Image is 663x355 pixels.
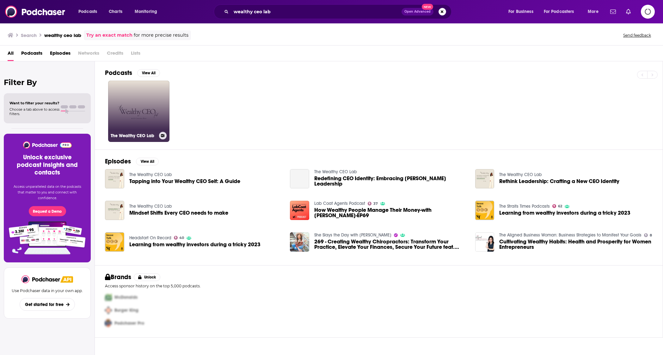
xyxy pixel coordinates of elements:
[105,157,159,165] a: EpisodesView All
[644,233,652,237] a: 8
[404,10,431,13] span: Open Advanced
[105,284,653,288] p: Access sponsor history on the top 5,000 podcasts.
[9,101,59,105] span: Want to filter your results?
[129,179,240,184] a: Tapping into Your Wealthy CEO Self: A Guide
[10,16,15,21] img: website_grey.svg
[21,32,37,38] h3: Search
[504,7,541,17] button: open menu
[314,207,468,218] a: How Wealthy People Manage Their Money-with Chris Naugle-EP69
[5,6,66,18] img: Podchaser - Follow, Share and Rate Podcasts
[7,221,88,255] img: Pro Features
[108,81,169,142] a: The Wealthy CEO Lab
[314,169,357,174] a: The Wealthy CEO Lab
[499,239,653,250] a: Cultivating Wealthy Habits: Health and Prosperity for Women Entrepreneurs
[9,107,59,116] span: Choose a tab above to access filters.
[105,232,124,252] img: Learning from wealthy investors during a tricky 2023
[105,201,124,220] img: Mindset Shifts Every CEO needs to make
[475,201,494,220] img: Learning from wealthy investors during a tricky 2023
[102,317,114,330] img: Third Pro Logo
[588,7,599,16] span: More
[44,32,81,38] h3: wealthy ceo lab
[105,69,132,77] h2: Podcasts
[70,37,107,41] div: Keywords by Traffic
[290,232,309,252] img: 269 - Creating Wealthy Chiropractors: Transform Your Practice, Elevate Your Finances, Secure Your...
[130,7,165,17] button: open menu
[60,276,73,283] img: Podchaser API banner
[102,304,114,317] img: Second Pro Logo
[314,176,468,187] a: Redefining CEO Identity: Embracing Healed Feminine Leadership
[16,16,70,21] div: Domain: [DOMAIN_NAME]
[499,179,619,184] a: Rethink Leadership: Crafting a New CEO Identity
[314,232,391,238] a: She Slays the Day with Dr. Lauryn Brunclik
[21,48,42,61] a: Podcasts
[174,236,184,240] a: 40
[368,202,378,205] a: 37
[583,7,606,17] button: open menu
[78,7,97,16] span: Podcasts
[499,210,630,216] span: Learning from wealthy investors during a tricky 2023
[129,235,171,241] a: Headstart On Record
[231,7,402,17] input: Search podcasts, credits, & more...
[63,37,68,42] img: tab_keywords_by_traffic_grey.svg
[475,232,494,252] img: Cultivating Wealthy Habits: Health and Prosperity for Women Entrepreneurs
[135,7,157,16] span: Monitoring
[8,48,14,61] a: All
[499,232,642,238] a: The Aligned Business Woman: Business Strategies to Manifest Your Goals
[105,7,126,17] a: Charts
[314,201,365,206] a: Lab Coat Agents Podcast
[422,4,433,10] span: New
[373,202,378,205] span: 37
[105,169,124,188] a: Tapping into Your Wealthy CEO Self: A Guide
[290,201,309,220] img: How Wealthy People Manage Their Money-with Chris Naugle-EP69
[10,10,15,15] img: logo_orange.svg
[558,205,562,208] span: 62
[18,10,31,15] div: v 4.0.25
[499,204,550,209] a: The Straits Times Podcasts
[105,69,160,77] a: PodcastsView All
[475,169,494,188] img: Rethink Leadership: Crafting a New CEO Identity
[499,172,542,177] a: The Wealthy CEO Lab
[129,242,261,247] a: Learning from wealthy investors during a tricky 2023
[22,141,72,149] img: Podchaser - Follow, Share and Rate Podcasts
[114,295,138,300] span: McDonalds
[105,157,131,165] h2: Episodes
[608,6,618,17] a: Show notifications dropdown
[29,206,66,216] button: Request a Demo
[650,234,652,237] span: 8
[540,7,583,17] button: open menu
[552,204,562,208] a: 62
[129,210,228,216] a: Mindset Shifts Every CEO needs to make
[314,176,468,187] span: Redefining CEO Identity: Embracing [PERSON_NAME] Leadership
[402,8,433,15] button: Open AdvancedNew
[508,7,533,16] span: For Business
[134,32,188,39] span: for more precise results
[20,298,75,311] button: Get started for free
[4,78,91,87] h2: Filter By
[102,291,114,304] img: First Pro Logo
[12,288,83,293] p: Use Podchaser data in your own app.
[129,172,172,177] a: The Wealthy CEO Lab
[50,48,71,61] a: Episodes
[314,239,468,250] span: 269 - Creating Wealthy Chiropractors: Transform Your Practice, Elevate Your Finances, Secure Your...
[107,48,123,61] span: Credits
[21,275,61,283] img: Podchaser - Follow, Share and Rate Podcasts
[136,158,159,165] button: View All
[25,302,64,307] span: Get started for free
[11,154,83,176] h3: Unlock exclusive podcast insights and contacts
[623,6,633,17] a: Show notifications dropdown
[11,184,83,201] p: Access unparalleled data on the podcasts that matter to you and connect with confidence.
